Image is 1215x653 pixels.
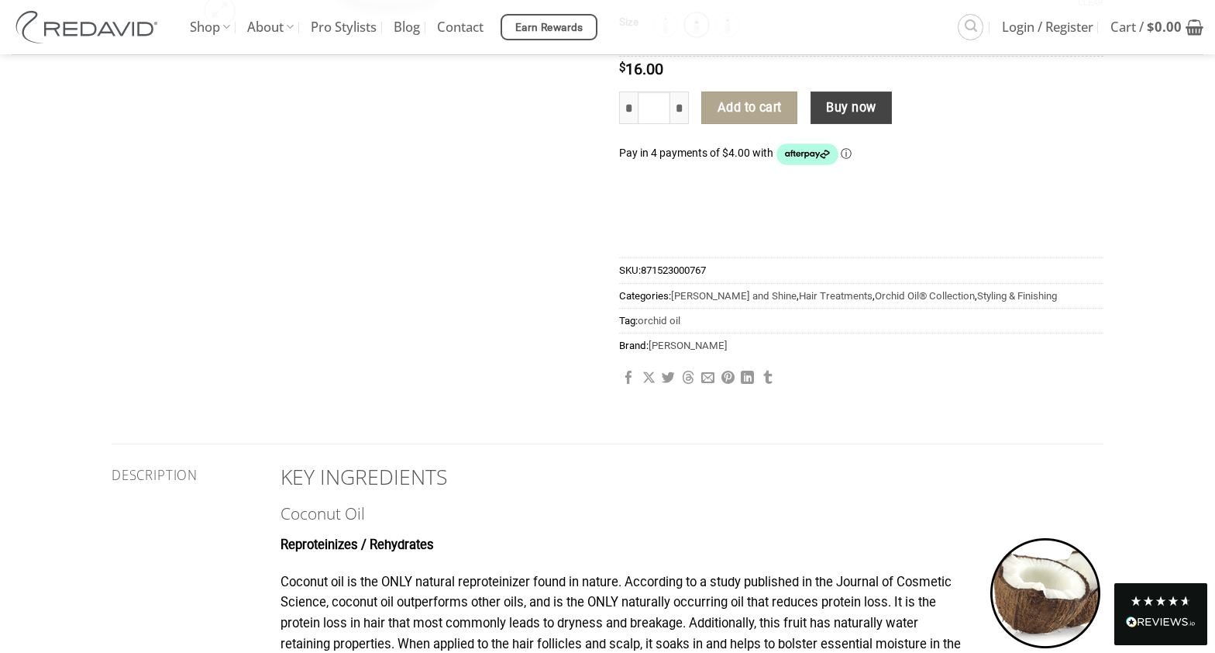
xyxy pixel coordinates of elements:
[515,19,583,36] span: Earn Rewards
[671,290,797,302] a: [PERSON_NAME] and Shine
[619,333,1103,358] span: Brand:
[281,501,1103,527] h3: Coconut Oil
[701,371,714,386] a: Email to a Friend
[875,290,975,302] a: Orchid Oil® Collection
[662,371,675,386] a: Share on Twitter
[641,264,706,276] span: 871523000767
[622,371,635,386] a: Share on Facebook
[721,371,735,386] a: Pin on Pinterest
[1002,8,1093,47] span: Login / Register
[1147,18,1182,36] bdi: 0.00
[619,62,625,74] span: $
[619,193,1103,212] iframe: Secure payment input frame
[619,92,638,124] input: Reduce quantity of Orchid Oil® Treatment
[1126,613,1196,634] div: Read All Reviews
[841,147,852,159] a: Information - Opens a dialog
[281,537,434,552] strong: Reproteinizes / Rehydrates
[619,283,1103,308] span: Categories: , , ,
[799,290,873,302] a: Hair Treatments
[619,257,1103,282] span: SKU:
[649,340,728,351] a: [PERSON_NAME]
[619,60,663,78] bdi: 16.00
[670,92,689,124] input: Increase quantity of Orchid Oil® Treatment
[642,371,656,386] a: Share on X
[638,92,670,124] input: Product quantity
[1130,595,1192,607] div: 4.8 Stars
[761,371,774,386] a: Share on Tumblr
[619,147,776,159] span: Pay in 4 payments of $4.00 with
[701,92,797,124] button: Add to cart
[281,464,1103,491] h2: KEY INGREDIENTS
[958,14,983,40] a: Search
[638,315,680,326] a: orchid oil
[1147,18,1155,36] span: $
[619,308,1103,333] span: Tag:
[12,11,167,43] img: REDAVID Salon Products | United States
[1110,8,1182,47] span: Cart /
[501,14,597,40] a: Earn Rewards
[112,468,257,483] h5: Description
[682,371,695,386] a: Share on Threads
[977,290,1057,302] a: Styling & Finishing
[1114,583,1207,645] div: Read All Reviews
[811,92,892,124] button: Buy now
[741,371,754,386] a: Share on LinkedIn
[1126,617,1196,627] img: REVIEWS.io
